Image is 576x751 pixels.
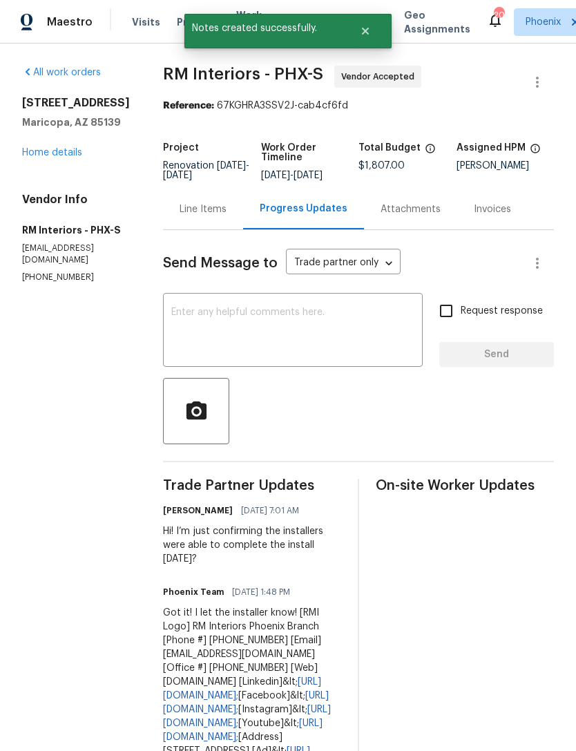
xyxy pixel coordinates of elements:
h2: [STREET_ADDRESS] [22,96,130,110]
span: Vendor Accepted [341,70,420,84]
span: Send Message to [163,256,278,270]
span: [DATE] [163,171,192,180]
p: [PHONE_NUMBER] [22,272,130,283]
h5: Work Order Timeline [261,143,359,162]
span: Work Orders [236,8,271,36]
div: 20 [494,8,503,22]
span: Maestro [47,15,93,29]
span: Projects [177,15,220,29]
h5: RM Interiors - PHX-S [22,223,130,237]
h5: Maricopa, AZ 85139 [22,115,130,129]
div: Invoices [474,202,511,216]
div: [PERSON_NAME] [457,161,555,171]
span: RM Interiors - PHX-S [163,66,323,82]
span: On-site Worker Updates [376,479,554,493]
div: 67KGHRA3SSV2J-cab4cf6fd [163,99,554,113]
span: The hpm assigned to this work order. [530,143,541,161]
div: Hi! I’m just confirming the installers were able to complete the install [DATE]? [163,524,341,566]
button: Close [343,17,388,45]
h6: [PERSON_NAME] [163,504,233,517]
span: [DATE] [294,171,323,180]
div: Trade partner only [286,252,401,275]
span: Trade Partner Updates [163,479,341,493]
span: Notes created successfully. [184,14,343,43]
span: Phoenix [526,15,561,29]
span: [DATE] [261,171,290,180]
span: $1,807.00 [358,161,405,171]
span: Renovation [163,161,249,180]
span: - [261,171,323,180]
span: [DATE] 1:48 PM [232,585,290,599]
h5: Assigned HPM [457,143,526,153]
span: Visits [132,15,160,29]
h5: Project [163,143,199,153]
h6: Phoenix Team [163,585,224,599]
span: Request response [461,304,543,319]
span: Geo Assignments [404,8,470,36]
h4: Vendor Info [22,193,130,207]
b: Reference: [163,101,214,111]
span: - [163,161,249,180]
span: [DATE] [217,161,246,171]
p: [EMAIL_ADDRESS][DOMAIN_NAME] [22,243,130,266]
div: Progress Updates [260,202,347,216]
div: Line Items [180,202,227,216]
div: Attachments [381,202,441,216]
a: All work orders [22,68,101,77]
span: The total cost of line items that have been proposed by Opendoor. This sum includes line items th... [425,143,436,161]
a: Home details [22,148,82,158]
span: [DATE] 7:01 AM [241,504,299,517]
h5: Total Budget [358,143,421,153]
